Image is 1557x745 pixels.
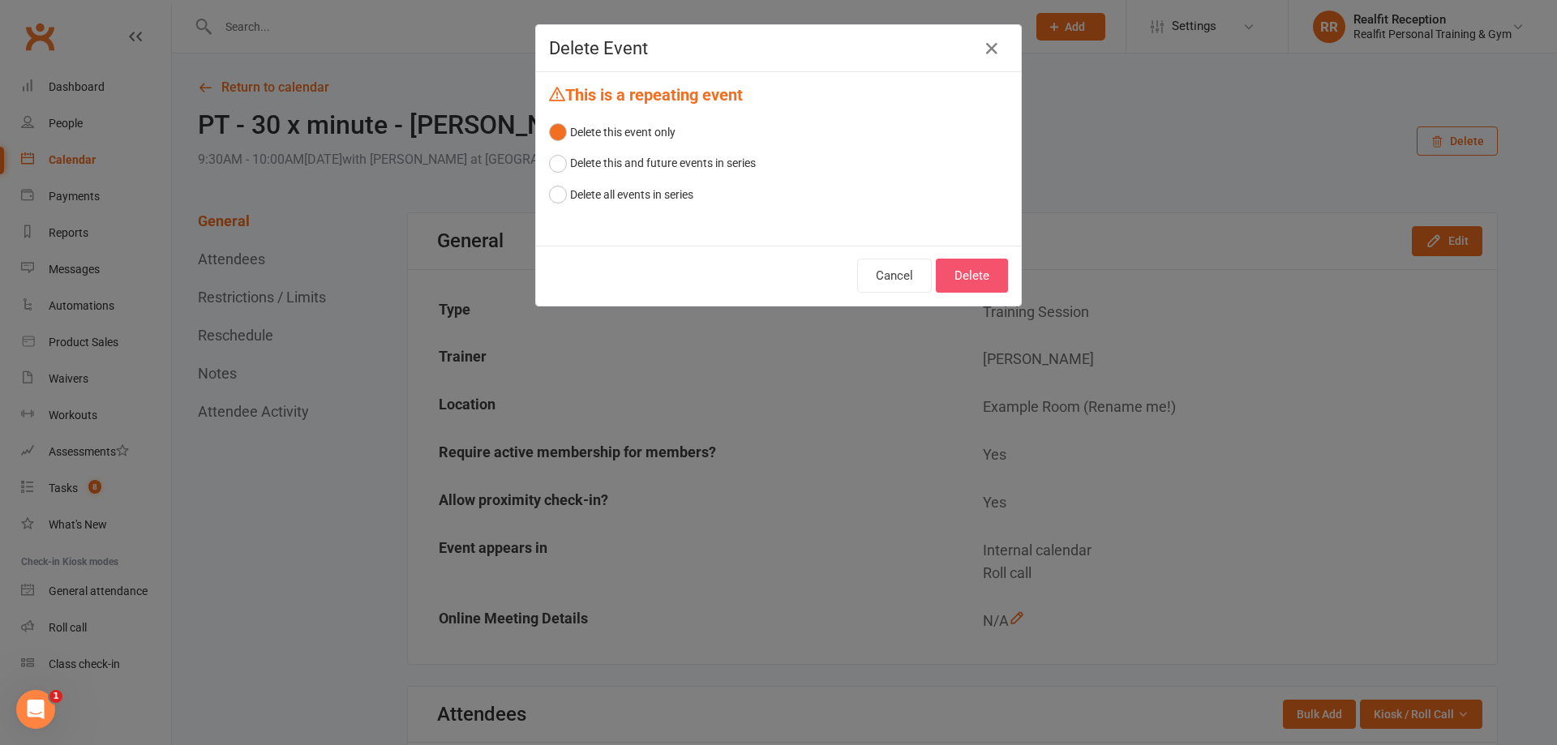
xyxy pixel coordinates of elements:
button: Close [979,36,1005,62]
iframe: Intercom live chat [16,690,55,729]
button: Delete this event only [549,117,676,148]
button: Cancel [857,259,932,293]
h4: This is a repeating event [549,85,1008,104]
button: Delete this and future events in series [549,148,756,178]
button: Delete [936,259,1008,293]
span: 1 [49,690,62,703]
button: Delete all events in series [549,179,693,210]
h4: Delete Event [549,38,1008,58]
